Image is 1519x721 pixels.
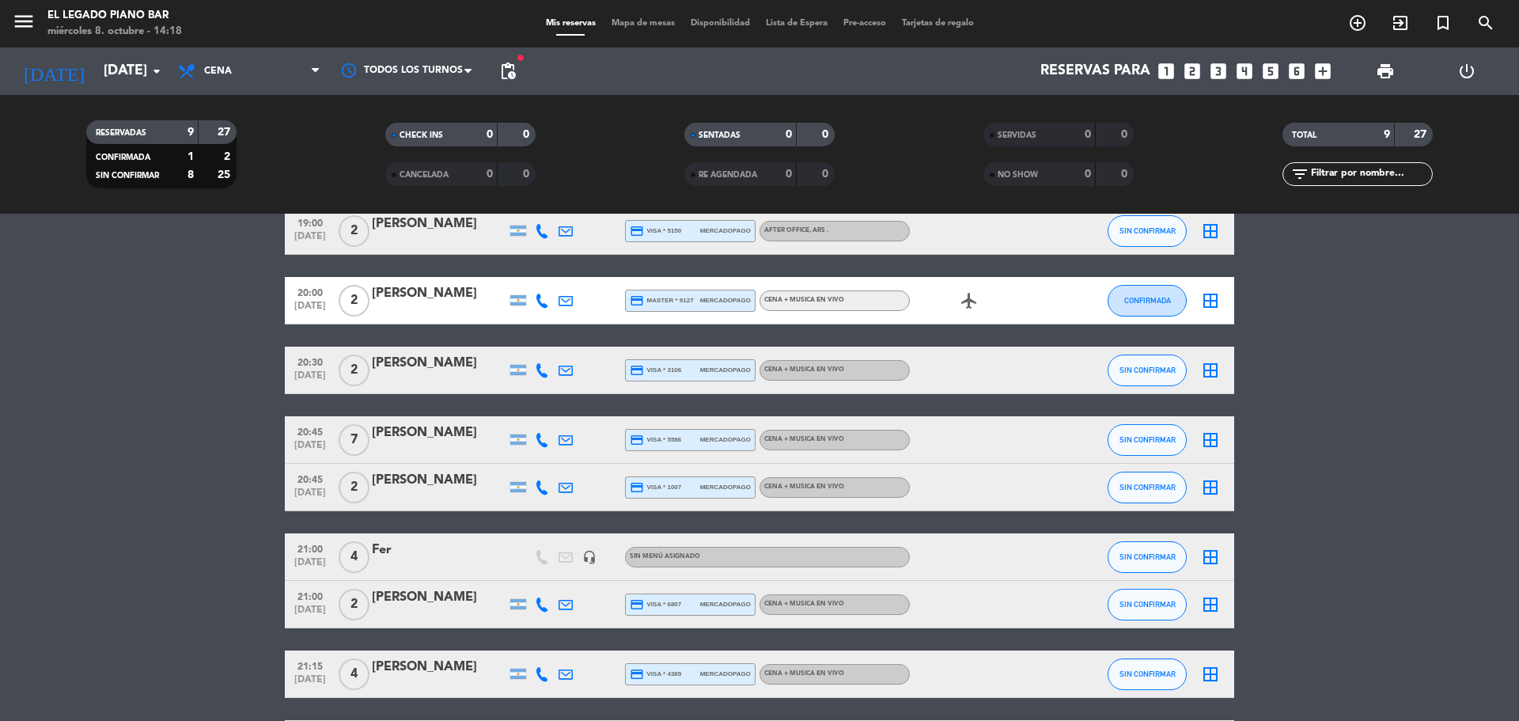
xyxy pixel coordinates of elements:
[339,658,369,690] span: 4
[204,66,232,77] span: Cena
[290,213,330,231] span: 19:00
[894,19,982,28] span: Tarjetas de regalo
[1156,61,1176,82] i: looks_one
[290,488,330,506] span: [DATE]
[1201,222,1220,241] i: border_all
[1085,169,1091,180] strong: 0
[372,540,506,560] div: Fer
[630,433,644,447] i: credit_card
[290,586,330,605] span: 21:00
[630,553,700,560] span: Sin menú asignado
[1201,548,1220,567] i: border_all
[339,215,369,247] span: 2
[630,224,644,238] i: credit_card
[764,366,844,373] span: CENA + MUSICA EN VIVO
[1119,552,1176,561] span: SIN CONFIRMAR
[1119,226,1176,235] span: SIN CONFIRMAR
[764,436,844,442] span: CENA + MUSICA EN VIVO
[960,291,979,310] i: airplanemode_active
[1348,13,1367,32] i: add_circle_outline
[630,598,681,612] span: visa * 6807
[822,129,831,140] strong: 0
[1121,169,1131,180] strong: 0
[290,469,330,488] span: 20:45
[1286,61,1307,82] i: looks_6
[372,587,506,608] div: [PERSON_NAME]
[700,226,751,236] span: mercadopago
[372,283,506,304] div: [PERSON_NAME]
[372,214,506,234] div: [PERSON_NAME]
[700,434,751,445] span: mercadopago
[224,151,233,162] strong: 2
[1119,483,1176,491] span: SIN CONFIRMAR
[218,169,233,180] strong: 25
[630,667,681,681] span: visa * 4389
[1201,665,1220,684] i: border_all
[1260,61,1281,82] i: looks_5
[96,154,150,161] span: CONFIRMADA
[339,424,369,456] span: 7
[339,589,369,620] span: 2
[290,539,330,557] span: 21:00
[1085,129,1091,140] strong: 0
[339,472,369,503] span: 2
[1119,366,1176,374] span: SIN CONFIRMAR
[290,656,330,674] span: 21:15
[786,129,792,140] strong: 0
[764,484,844,490] span: CENA + MUSICA EN VIVO
[339,541,369,573] span: 4
[1234,61,1255,82] i: looks_4
[822,169,831,180] strong: 0
[1119,435,1176,444] span: SIN CONFIRMAR
[630,363,644,378] i: credit_card
[400,171,449,179] span: CANCELADA
[1182,61,1203,82] i: looks_two
[538,19,604,28] span: Mis reservas
[1201,361,1220,380] i: border_all
[630,667,644,681] i: credit_card
[516,53,525,63] span: fiber_manual_record
[604,19,683,28] span: Mapa de mesas
[998,131,1036,139] span: SERVIDAS
[1108,541,1187,573] button: SIN CONFIRMAR
[523,129,532,140] strong: 0
[700,365,751,375] span: mercadopago
[1376,62,1395,81] span: print
[1108,355,1187,386] button: SIN CONFIRMAR
[290,674,330,693] span: [DATE]
[47,8,182,24] div: El Legado Piano Bar
[1434,13,1453,32] i: turned_in_not
[630,294,694,308] span: master * 9127
[1119,600,1176,609] span: SIN CONFIRMAR
[582,550,597,564] i: headset_mic
[1457,62,1476,81] i: power_settings_new
[809,227,828,233] span: , ARS .
[1290,165,1309,184] i: filter_list
[1292,131,1316,139] span: TOTAL
[1108,589,1187,620] button: SIN CONFIRMAR
[630,294,644,308] i: credit_card
[290,440,330,458] span: [DATE]
[290,422,330,440] span: 20:45
[1108,472,1187,503] button: SIN CONFIRMAR
[47,24,182,40] div: miércoles 8. octubre - 14:18
[630,480,644,495] i: credit_card
[630,433,681,447] span: visa * 5586
[1119,670,1176,678] span: SIN CONFIRMAR
[700,295,751,305] span: mercadopago
[764,601,844,607] span: CENA + MUSICA EN VIVO
[372,353,506,374] div: [PERSON_NAME]
[1201,291,1220,310] i: border_all
[188,127,194,138] strong: 9
[96,172,159,180] span: SIN CONFIRMAR
[1108,424,1187,456] button: SIN CONFIRMAR
[1121,129,1131,140] strong: 0
[487,169,493,180] strong: 0
[290,370,330,389] span: [DATE]
[1391,13,1410,32] i: exit_to_app
[487,129,493,140] strong: 0
[1426,47,1507,95] div: LOG OUT
[290,283,330,301] span: 20:00
[12,9,36,33] i: menu
[835,19,894,28] span: Pre-acceso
